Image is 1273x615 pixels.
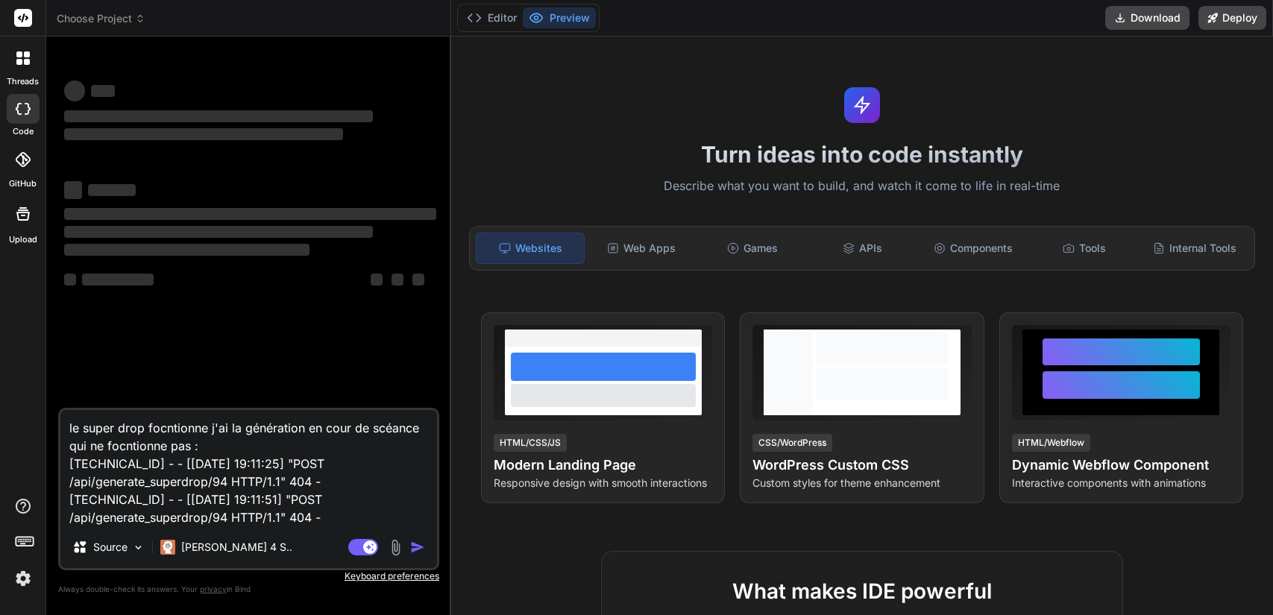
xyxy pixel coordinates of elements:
[698,233,805,264] div: Games
[461,7,523,28] button: Editor
[64,244,309,256] span: ‌
[57,11,145,26] span: Choose Project
[13,125,34,138] label: code
[523,7,596,28] button: Preview
[64,81,85,101] span: ‌
[132,541,145,554] img: Pick Models
[494,455,712,476] h4: Modern Landing Page
[1105,6,1189,30] button: Download
[93,540,128,555] p: Source
[1198,6,1266,30] button: Deploy
[7,75,39,88] label: threads
[412,274,424,286] span: ‌
[392,274,403,286] span: ‌
[494,434,567,452] div: HTML/CSS/JS
[752,434,832,452] div: CSS/WordPress
[410,540,425,555] img: icon
[9,233,37,246] label: Upload
[64,226,373,238] span: ‌
[9,177,37,190] label: GitHub
[181,540,292,555] p: [PERSON_NAME] 4 S..
[60,410,437,526] textarea: le super drop focntionne j'ai la génération en cour de scéance qui ne focntionne pas : [TECHNICAL...
[91,85,115,97] span: ‌
[371,274,383,286] span: ‌
[920,233,1027,264] div: Components
[200,584,227,593] span: privacy
[460,141,1264,168] h1: Turn ideas into code instantly
[494,476,712,491] p: Responsive design with smooth interactions
[82,274,154,286] span: ‌
[752,455,971,476] h4: WordPress Custom CSS
[64,128,343,140] span: ‌
[64,274,76,286] span: ‌
[64,181,82,199] span: ‌
[1012,476,1230,491] p: Interactive components with animations
[64,110,373,122] span: ‌
[64,208,436,220] span: ‌
[588,233,695,264] div: Web Apps
[387,539,404,556] img: attachment
[88,184,136,196] span: ‌
[1012,434,1090,452] div: HTML/Webflow
[160,540,175,555] img: Claude 4 Sonnet
[626,575,1098,607] h2: What makes IDE powerful
[10,566,36,591] img: settings
[1141,233,1248,264] div: Internal Tools
[1012,455,1230,476] h4: Dynamic Webflow Component
[752,476,971,491] p: Custom styles for theme enhancement
[460,177,1264,196] p: Describe what you want to build, and watch it come to life in real-time
[476,233,585,264] div: Websites
[809,233,917,264] div: APIs
[1030,233,1137,264] div: Tools
[58,570,439,582] p: Keyboard preferences
[58,582,439,596] p: Always double-check its answers. Your in Bind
